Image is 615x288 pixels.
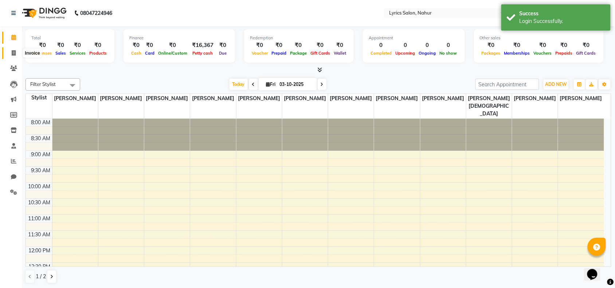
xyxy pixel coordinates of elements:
[236,94,282,103] span: [PERSON_NAME]
[374,94,420,103] span: [PERSON_NAME]
[520,17,605,25] div: Login Successfully.
[520,10,605,17] div: Success
[332,51,348,56] span: Wallet
[143,51,156,56] span: Card
[30,167,52,174] div: 9:30 AM
[36,273,46,280] span: 1 / 2
[544,79,569,90] button: ADD NEW
[480,35,598,41] div: Other sales
[31,41,54,50] div: ₹0
[30,81,56,87] span: Filter Stylist
[98,94,144,103] span: [PERSON_NAME]
[54,41,68,50] div: ₹0
[52,94,98,103] span: [PERSON_NAME]
[480,41,502,50] div: ₹0
[191,51,215,56] span: Petty cash
[288,51,309,56] span: Package
[144,94,190,103] span: [PERSON_NAME]
[190,94,236,103] span: [PERSON_NAME]
[328,94,374,103] span: [PERSON_NAME]
[30,151,52,158] div: 9:00 AM
[545,82,567,87] span: ADD NEW
[502,41,532,50] div: ₹0
[282,94,328,103] span: [PERSON_NAME]
[278,79,314,90] input: 2025-10-03
[270,51,288,56] span: Prepaid
[532,51,554,56] span: Vouchers
[270,41,288,50] div: ₹0
[27,263,52,271] div: 12:30 PM
[417,41,438,50] div: 0
[23,49,42,58] div: Invoice
[309,51,332,56] span: Gift Cards
[189,41,216,50] div: ₹16,367
[30,135,52,142] div: 8:30 AM
[575,41,598,50] div: ₹0
[129,51,143,56] span: Cash
[558,94,604,103] span: [PERSON_NAME]
[19,3,68,23] img: logo
[393,51,417,56] span: Upcoming
[68,51,87,56] span: Services
[80,3,112,23] b: 08047224946
[217,51,228,56] span: Due
[27,199,52,206] div: 10:30 AM
[250,41,270,50] div: ₹0
[87,41,109,50] div: ₹0
[575,51,598,56] span: Gift Cards
[480,51,502,56] span: Packages
[369,35,459,41] div: Appointment
[369,51,393,56] span: Completed
[475,79,539,90] input: Search Appointment
[129,35,229,41] div: Finance
[417,51,438,56] span: Ongoing
[332,41,348,50] div: ₹0
[502,51,532,56] span: Memberships
[27,247,52,255] div: 12:00 PM
[554,41,575,50] div: ₹0
[68,41,87,50] div: ₹0
[288,41,309,50] div: ₹0
[30,119,52,126] div: 8:00 AM
[230,79,248,90] span: Today
[250,51,270,56] span: Voucher
[250,35,348,41] div: Redemption
[156,41,189,50] div: ₹0
[156,51,189,56] span: Online/Custom
[54,51,68,56] span: Sales
[216,41,229,50] div: ₹0
[27,231,52,238] div: 11:30 AM
[369,41,393,50] div: 0
[26,94,52,102] div: Stylist
[27,183,52,190] div: 10:00 AM
[438,51,459,56] span: No show
[393,41,417,50] div: 0
[309,41,332,50] div: ₹0
[265,82,278,87] span: Fri
[512,94,558,103] span: [PERSON_NAME]
[143,41,156,50] div: ₹0
[466,94,512,118] span: [PERSON_NAME][DEMOGRAPHIC_DATA]
[129,41,143,50] div: ₹0
[438,41,459,50] div: 0
[532,41,554,50] div: ₹0
[31,35,109,41] div: Total
[554,51,575,56] span: Prepaids
[27,215,52,222] div: 11:00 AM
[420,94,466,103] span: [PERSON_NAME]
[87,51,109,56] span: Products
[584,259,608,281] iframe: chat widget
